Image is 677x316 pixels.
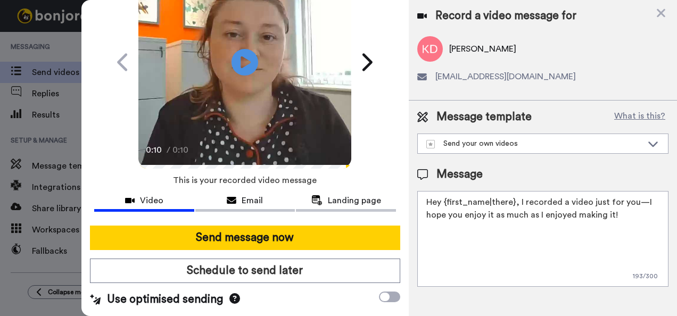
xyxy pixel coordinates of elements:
[173,169,317,192] span: This is your recorded video message
[146,144,164,156] span: 0:10
[90,226,401,250] button: Send message now
[435,70,576,83] span: [EMAIL_ADDRESS][DOMAIN_NAME]
[611,109,668,125] button: What is this?
[436,109,532,125] span: Message template
[242,194,263,207] span: Email
[328,194,381,207] span: Landing page
[417,191,668,287] textarea: Hey {first_name|there}, I recorded a video just for you—I hope you enjoy it as much as I enjoyed ...
[90,259,401,283] button: Schedule to send later
[426,140,435,148] img: demo-template.svg
[436,167,483,182] span: Message
[140,194,163,207] span: Video
[426,138,642,149] div: Send your own videos
[107,292,223,307] span: Use optimised sending
[172,144,191,156] span: 0:10
[167,144,170,156] span: /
